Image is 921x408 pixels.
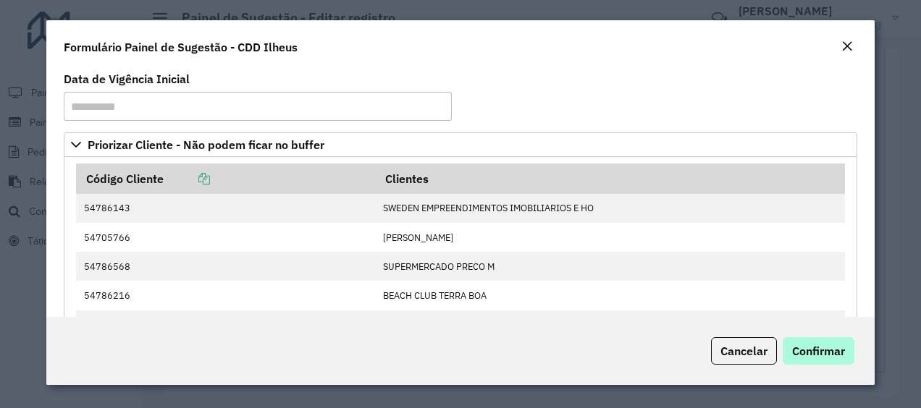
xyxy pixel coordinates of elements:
[76,163,375,194] th: Código Cliente
[837,38,857,56] button: Close
[64,70,190,88] label: Data de Vigência Inicial
[720,344,767,358] span: Cancelar
[76,223,375,252] td: 54705766
[88,139,324,150] span: Priorizar Cliente - Não podem ficar no buffer
[375,223,844,252] td: [PERSON_NAME]
[711,337,777,365] button: Cancelar
[792,344,845,358] span: Confirmar
[783,337,854,365] button: Confirmar
[64,132,858,157] a: Priorizar Cliente - Não podem ficar no buffer
[375,194,844,223] td: SWEDEN EMPREENDIMENTOS IMOBILIARIOS E HO
[375,310,844,339] td: CABANA DO COSTINHA
[76,194,375,223] td: 54786143
[375,163,844,194] th: Clientes
[841,41,853,52] em: Fechar
[76,252,375,281] td: 54786568
[64,38,298,56] h4: Formulário Painel de Sugestão - CDD Ilheus
[375,252,844,281] td: SUPERMERCADO PRECO M
[76,281,375,310] td: 54786216
[76,310,375,339] td: 54705751
[164,171,210,186] a: Copiar
[375,281,844,310] td: BEACH CLUB TERRA BOA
